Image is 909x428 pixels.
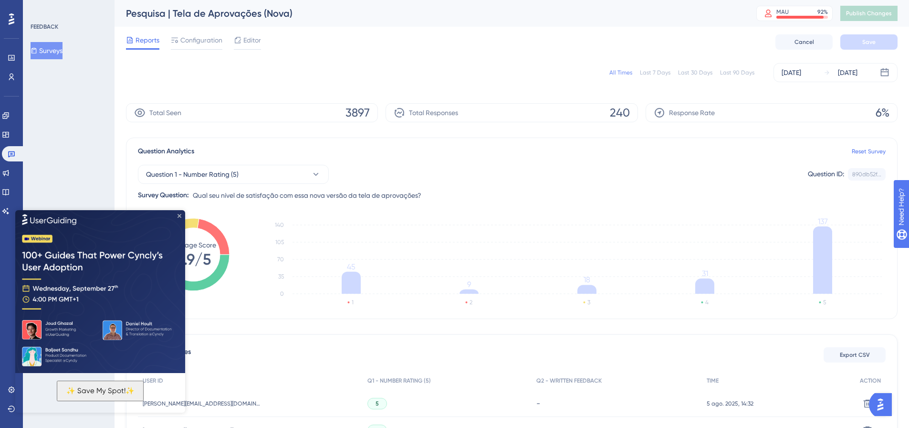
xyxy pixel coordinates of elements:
[775,34,833,50] button: Cancel
[180,34,222,46] span: Configuration
[640,69,670,76] div: Last 7 Days
[367,377,431,385] span: Q1 - NUMBER RATING (5)
[136,34,159,46] span: Reports
[42,171,128,191] button: ✨ Save My Spot!✨
[162,4,166,8] div: Close Preview
[852,171,881,178] div: 890db52f...
[824,347,886,363] button: Export CSV
[146,169,239,180] span: Question 1 - Number Rating (5)
[852,148,886,155] a: Reset Survey
[149,107,181,118] span: Total Seen
[278,273,284,280] tspan: 35
[409,107,458,118] span: Total Responses
[138,146,194,157] span: Question Analytics
[840,34,898,50] button: Save
[846,10,892,17] span: Publish Changes
[678,69,712,76] div: Last 30 Days
[869,390,898,419] iframe: UserGuiding AI Assistant Launcher
[840,6,898,21] button: Publish Changes
[138,190,189,201] div: Survey Question:
[171,241,216,249] tspan: Average Score
[193,190,421,201] span: Qual seu nível de satisfação com essa nova versão da tela de aprovações?
[838,67,857,78] div: [DATE]
[705,299,709,306] text: 4
[243,34,261,46] span: Editor
[707,400,753,407] span: 5 ago. 2025, 14:32
[776,8,789,16] div: MAU
[707,377,719,385] span: TIME
[587,299,590,306] text: 3
[176,250,211,268] tspan: 3.9/5
[352,299,354,306] text: 1
[823,299,826,306] text: 5
[22,2,60,14] span: Need Help?
[126,7,732,20] div: Pesquisa | Tela de Aprovações (Nova)
[610,105,630,120] span: 240
[31,23,58,31] div: FEEDBACK
[280,290,284,297] tspan: 0
[536,399,698,408] div: -
[862,38,876,46] span: Save
[609,69,632,76] div: All Times
[467,280,471,289] tspan: 9
[876,105,889,120] span: 6%
[345,105,370,120] span: 3897
[347,262,355,271] tspan: 45
[275,239,284,246] tspan: 105
[584,275,590,284] tspan: 18
[31,42,63,59] button: Surveys
[840,351,870,359] span: Export CSV
[782,67,801,78] div: [DATE]
[277,256,284,263] tspan: 70
[138,165,329,184] button: Question 1 - Number Rating (5)
[669,107,715,118] span: Response Rate
[720,69,754,76] div: Last 90 Days
[536,377,602,385] span: Q2 - WRITTEN FEEDBACK
[470,299,472,306] text: 2
[808,168,844,181] div: Question ID:
[143,400,262,407] span: [PERSON_NAME][EMAIL_ADDRESS][DOMAIN_NAME]
[702,269,708,278] tspan: 31
[275,222,284,228] tspan: 140
[794,38,814,46] span: Cancel
[817,8,828,16] div: 92 %
[818,217,828,226] tspan: 137
[860,377,881,385] span: ACTION
[376,400,379,407] span: 5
